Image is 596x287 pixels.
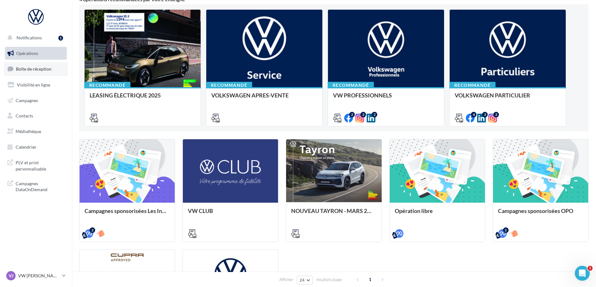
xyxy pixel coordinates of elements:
div: Recommandé [328,82,374,89]
span: Médiathèque [16,129,41,134]
div: VOLKSWAGEN APRES-VENTE [211,92,317,105]
div: 2 [372,112,377,117]
div: Recommandé [449,82,496,89]
a: PLV et print personnalisable [4,156,68,174]
div: 4 [471,112,476,117]
span: 1 [588,266,593,271]
a: Opérations [4,47,68,60]
span: 24 [300,278,305,283]
span: Contacts [16,113,33,118]
a: Contacts [4,109,68,122]
button: 24 [297,276,313,285]
div: VOLKSWAGEN PARTICULIER [455,92,561,105]
a: VJ VW [PERSON_NAME] [GEOGRAPHIC_DATA] [5,270,67,282]
div: NOUVEAU TAYRON - MARS 2025 [291,208,376,220]
span: PLV et print personnalisable [16,158,64,172]
div: Campagnes sponsorisées Les Instants VW Octobre [85,208,170,220]
span: Visibilité en ligne [17,82,50,87]
span: VJ [9,273,13,279]
a: Campagnes [4,94,68,107]
div: 2 [349,112,355,117]
iframe: Intercom live chat [575,266,590,281]
span: 1 [365,275,375,285]
a: Visibilité en ligne [4,78,68,92]
div: LEASING ÉLECTRIQUE 2025 [90,92,196,105]
a: Boîte de réception [4,62,68,76]
span: résultats/page [316,277,342,283]
span: Campagnes DataOnDemand [16,179,64,193]
span: Campagnes [16,97,38,103]
a: Campagnes DataOnDemand [4,177,68,195]
span: Calendrier [16,144,37,150]
a: Calendrier [4,141,68,154]
div: VW PROFESSIONNELS [333,92,439,105]
span: Notifications [17,35,42,40]
div: 2 [360,112,366,117]
div: 2 [493,112,499,117]
div: Opération libre [395,208,480,220]
span: Afficher [279,277,293,283]
a: Médiathèque [4,125,68,138]
div: VW CLUB [188,208,273,220]
div: Campagnes sponsorisées OPO [498,208,583,220]
div: 1 [58,36,63,41]
span: Opérations [16,51,38,56]
p: VW [PERSON_NAME] [GEOGRAPHIC_DATA] [18,273,60,279]
button: Notifications 1 [4,31,66,44]
div: 2 [90,227,95,233]
div: Recommandé [206,82,252,89]
span: Boîte de réception [16,66,51,72]
div: 2 [503,227,509,233]
div: 3 [482,112,488,117]
div: Recommandé [84,82,130,89]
